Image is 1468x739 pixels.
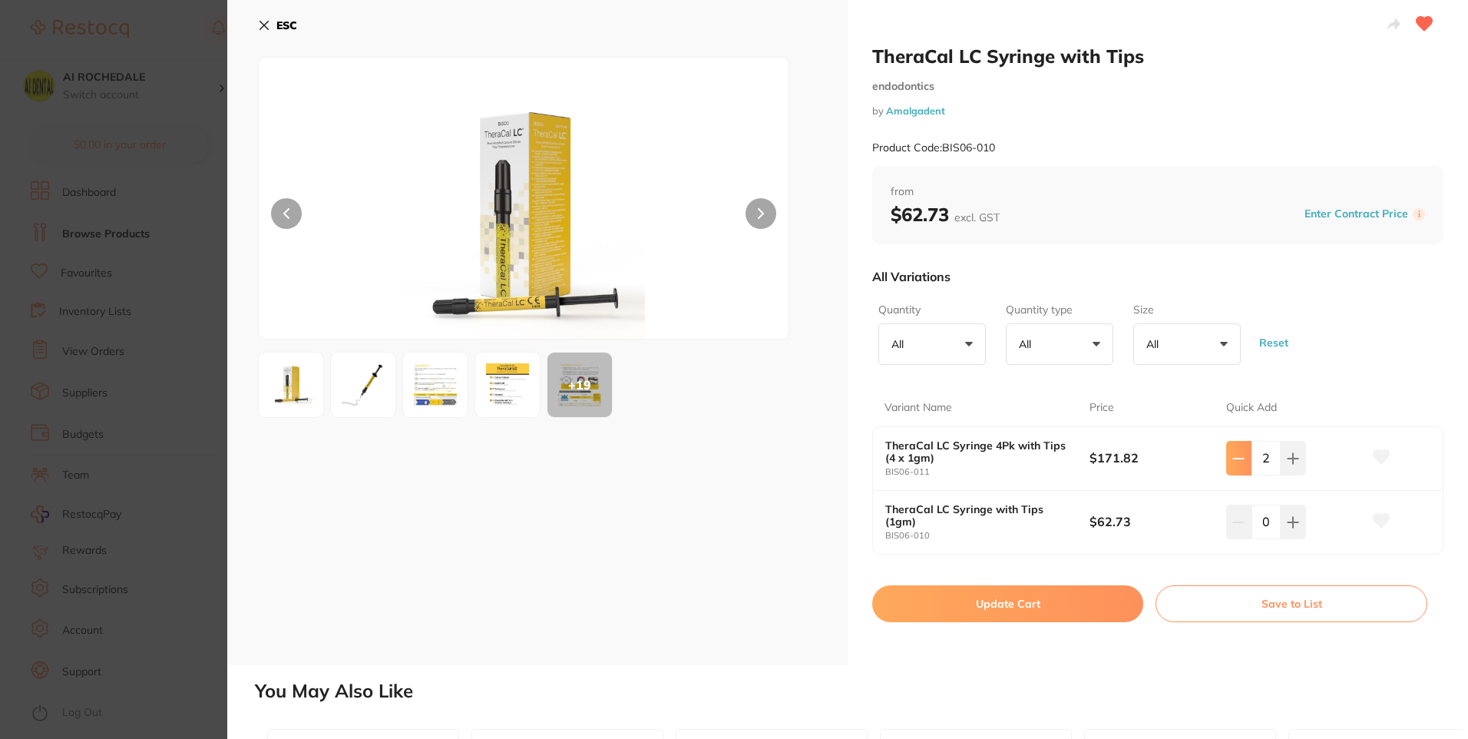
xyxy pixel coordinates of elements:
img: MDYwMTAtanBn [365,96,683,339]
button: Enter Contract Price [1300,207,1413,221]
small: BIS06-010 [885,531,1089,541]
p: Price [1089,400,1114,416]
button: Update Cart [872,585,1143,622]
button: All [1133,323,1241,365]
b: $62.73 [1089,513,1212,530]
label: Size [1133,303,1236,318]
span: from [891,184,1425,200]
small: endodontics [872,80,1443,93]
img: MDYwMTAtMy1qcGc [480,357,535,413]
p: All [1146,337,1165,351]
a: Amalgadent [886,104,945,117]
label: Quantity type [1006,303,1109,318]
img: MDYwMTAtMi1qcGc [408,357,463,413]
h2: You May Also Like [255,681,1462,702]
p: All [1019,337,1037,351]
div: + 19 [547,353,612,417]
span: excl. GST [954,210,1000,224]
p: All [891,337,910,351]
button: Save to List [1156,585,1427,622]
small: BIS06-011 [885,467,1089,477]
small: Product Code: BIS06-010 [872,141,995,154]
b: TheraCal LC Syringe with Tips (1gm) [885,503,1070,528]
p: All Variations [872,269,951,284]
img: MDYwMTAtMS1qcGc [336,357,391,413]
button: All [1006,323,1113,365]
b: $171.82 [1089,449,1212,466]
button: Reset [1255,315,1293,371]
p: Quick Add [1226,400,1277,416]
button: ESC [258,12,297,38]
p: Variant Name [884,400,952,416]
small: by [872,105,1443,117]
label: Quantity [878,303,981,318]
b: $62.73 [891,203,1000,226]
b: TheraCal LC Syringe 4Pk with Tips (4 x 1gm) [885,439,1070,464]
button: +19 [547,352,613,418]
button: All [878,323,986,365]
img: MDYwMTAtanBn [263,357,319,413]
label: i [1413,208,1425,220]
b: ESC [276,18,297,32]
h2: TheraCal LC Syringe with Tips [872,45,1443,68]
